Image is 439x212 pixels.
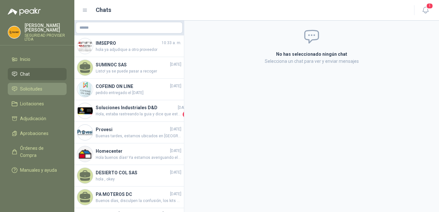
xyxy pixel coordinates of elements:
[20,145,60,159] span: Órdenes de Compra
[96,155,181,161] span: Hola buenos días! Ya estamos averiguando el estado y les confirmamos apenas sepamos.
[8,112,67,125] a: Adjudicación
[426,3,433,9] span: 1
[96,111,181,118] span: Hola, estaba rastreando la guia y dice que esta en reparto
[96,104,177,111] h4: Soluciones Industriales D&D
[74,165,184,187] a: DESIERTO COL SAS[DATE]hola , okey
[77,38,93,54] img: Company Logo
[170,148,181,154] span: [DATE]
[74,35,184,57] a: Company LogoIMSEPRO10:33 a. m.hola ya adjudique a otro proveedor
[25,23,67,32] p: [PERSON_NAME] [PERSON_NAME]
[77,146,93,162] img: Company Logo
[74,187,184,208] a: PA MOTEROS DC[DATE]Buenos días, disculpen la confusión, los kits se encuentran en [GEOGRAPHIC_DAT...
[20,56,30,63] span: Inicio
[8,164,67,176] a: Manuales y ayuda
[96,126,169,133] h4: Provesi
[96,191,169,198] h4: PA MOTEROS DC
[74,79,184,100] a: Company LogoCOFEIND ON LINE[DATE]pedido entregado el [DATE]
[96,148,169,155] h4: Homecenter
[20,115,46,122] span: Adjudicación
[8,68,67,80] a: Chat
[183,111,189,118] span: 1
[170,191,181,197] span: [DATE]
[8,142,67,161] a: Órdenes de Compra
[20,100,44,107] span: Licitaciones
[20,85,42,92] span: Solicitudes
[96,133,181,139] span: Buenas tardes, estamos ubicados en [GEOGRAPHIC_DATA]. Cinta reflectiva: Algodón 35% Poliéster 65%...
[77,103,93,119] img: Company Logo
[20,71,30,78] span: Chat
[199,58,424,65] p: Selecciona un chat para ver y enviar mensajes
[178,105,189,111] span: [DATE]
[25,34,67,41] p: SEGURIDAD PROVISER LTDA
[8,26,20,38] img: Company Logo
[8,98,67,110] a: Licitaciones
[8,127,67,140] a: Aprobaciones
[420,5,431,16] button: 1
[170,83,181,89] span: [DATE]
[96,198,181,204] span: Buenos días, disculpen la confusión, los kits se encuentran en [GEOGRAPHIC_DATA], se hace el enví...
[96,61,169,68] h4: SUMINOC SAS
[8,8,41,15] img: Logo peakr
[20,167,57,174] span: Manuales y ayuda
[74,143,184,165] a: Company LogoHomecenter[DATE]Hola buenos días! Ya estamos averiguando el estado y les confirmamos ...
[74,122,184,143] a: Company LogoProvesi[DATE]Buenas tardes, estamos ubicados en [GEOGRAPHIC_DATA]. Cinta reflectiva: ...
[74,57,184,79] a: SUMINOC SAS[DATE]Listo! ya se puede pasar a recoger
[96,169,169,176] h4: DESIERTO COL SAS
[199,51,424,58] h2: No has seleccionado ningún chat
[74,100,184,122] a: Company LogoSoluciones Industriales D&D[DATE]Hola, estaba rastreando la guia y dice que esta en r...
[96,90,181,96] span: pedido entregado el [DATE]
[20,130,48,137] span: Aprobaciones
[8,53,67,65] a: Inicio
[8,83,67,95] a: Solicitudes
[96,83,169,90] h4: COFEIND ON LINE
[96,47,181,53] span: hola ya adjudique a otro proveedor
[170,62,181,68] span: [DATE]
[170,169,181,176] span: [DATE]
[96,176,181,182] span: hola , okey
[96,5,111,14] h1: Chats
[77,125,93,140] img: Company Logo
[170,126,181,132] span: [DATE]
[77,82,93,97] img: Company Logo
[162,40,181,46] span: 10:33 a. m.
[96,40,160,47] h4: IMSEPRO
[96,68,181,74] span: Listo! ya se puede pasar a recoger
